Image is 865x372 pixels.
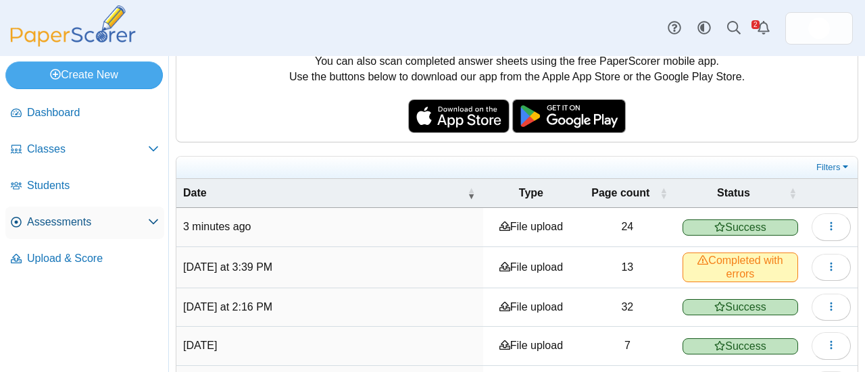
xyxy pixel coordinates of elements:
a: Dashboard [5,97,164,130]
span: Page count : Activate to sort [660,179,668,207]
a: Filters [813,161,854,174]
time: Aug 19, 2025 at 2:16 PM [183,301,272,313]
img: PaperScorer [5,5,141,47]
a: Assessments [5,207,164,239]
span: Type [519,187,543,198]
span: Page count [591,187,649,198]
span: Success [683,299,798,315]
span: Status : Activate to sort [789,179,797,207]
span: Date : Activate to remove sorting [467,179,475,207]
time: Aug 19, 2025 at 3:39 PM [183,261,272,273]
time: Aug 20, 2025 at 10:18 AM [183,221,251,232]
time: May 29, 2025 at 10:11 AM [183,340,217,351]
a: Students [5,170,164,203]
img: ps.B7yuFiroF87KfScy [808,18,830,39]
td: File upload [483,327,579,365]
span: Dashboard [27,105,159,120]
td: File upload [483,208,579,246]
span: Success [683,219,798,236]
a: Upload & Score [5,243,164,275]
span: Completed with errors [683,253,798,282]
span: Date [183,187,207,198]
span: Status [717,187,750,198]
span: Success [683,338,798,354]
a: ps.B7yuFiroF87KfScy [785,12,853,45]
a: Alerts [749,14,778,43]
td: 24 [579,208,676,246]
a: PaperScorer [5,37,141,49]
img: apple-store-badge.svg [408,99,510,133]
span: Upload & Score [27,251,159,266]
td: File upload [483,288,579,327]
a: Classes [5,134,164,166]
span: Students [27,178,159,193]
a: Create New [5,61,163,88]
td: 7 [579,327,676,365]
td: 32 [579,288,676,327]
img: google-play-badge.png [512,99,626,133]
span: Classes [27,142,148,157]
span: Assessments [27,215,148,230]
td: File upload [483,247,579,288]
td: 13 [579,247,676,288]
span: Carlos Chavez [808,18,830,39]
